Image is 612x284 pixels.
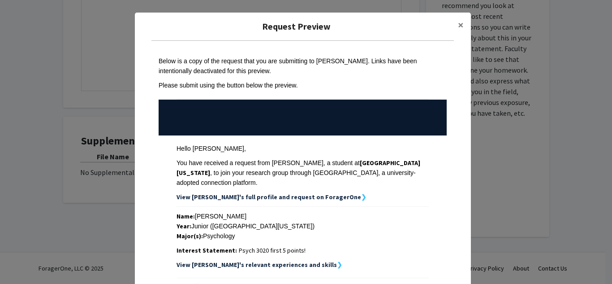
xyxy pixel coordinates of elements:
strong: View [PERSON_NAME]'s full profile and request on ForagerOne [177,193,361,201]
div: Junior ([GEOGRAPHIC_DATA][US_STATE]) [177,221,429,231]
strong: Major(s): [177,232,203,240]
strong: Year: [177,222,191,230]
strong: View [PERSON_NAME]'s relevant experiences and skills [177,261,337,269]
h5: Request Preview [142,20,451,33]
strong: Name: [177,212,195,220]
div: Psychology [177,231,429,241]
div: Hello [PERSON_NAME], [177,144,429,153]
div: Below is a copy of the request that you are submitting to [PERSON_NAME]. Links have been intentio... [159,56,447,76]
strong: Interest Statement: [177,246,237,254]
div: You have received a request from [PERSON_NAME], a student at , to join your research group throug... [177,158,429,188]
strong: ❯ [337,261,342,269]
span: × [458,18,464,32]
button: Close [451,13,471,38]
strong: ❯ [361,193,366,201]
div: [PERSON_NAME] [177,211,429,221]
div: Please submit using the button below the preview. [159,80,447,90]
span: Psych 3020 first 5 points! [239,246,306,254]
iframe: Chat [7,244,38,277]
